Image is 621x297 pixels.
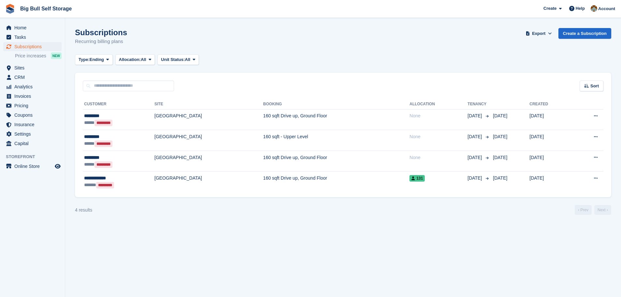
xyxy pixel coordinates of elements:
a: Big Bull Self Storage [18,3,74,14]
td: [GEOGRAPHIC_DATA] [155,171,263,192]
span: Tasks [14,33,53,42]
td: 160 sqft - Upper Level [263,130,409,151]
a: Create a Subscription [558,28,611,39]
span: Analytics [14,82,53,91]
th: Site [155,99,263,110]
a: menu [3,42,62,51]
th: Booking [263,99,409,110]
span: CRM [14,73,53,82]
td: 160 sqft Drive up, Ground Floor [263,151,409,171]
span: 131 [409,175,425,182]
span: Insurance [14,120,53,129]
a: menu [3,111,62,120]
a: menu [3,101,62,110]
span: Invoices [14,92,53,101]
th: Tenancy [467,99,490,110]
td: [GEOGRAPHIC_DATA] [155,151,263,171]
span: Create [543,5,556,12]
span: [DATE] [467,175,483,182]
div: None [409,112,467,119]
td: [GEOGRAPHIC_DATA] [155,130,263,151]
th: Customer [83,99,155,110]
span: [DATE] [493,134,507,139]
span: All [185,56,190,63]
span: Sites [14,63,53,72]
button: Type: Ending [75,54,113,65]
td: [DATE] [529,130,572,151]
span: Account [598,6,615,12]
span: [DATE] [467,154,483,161]
a: menu [3,23,62,32]
span: Help [576,5,585,12]
td: [DATE] [529,171,572,192]
span: Online Store [14,162,53,171]
button: Allocation: All [115,54,155,65]
span: [DATE] [467,133,483,140]
img: Mike Llewellen Palmer [591,5,597,12]
div: None [409,154,467,161]
button: Unit Status: All [157,54,199,65]
th: Allocation [409,99,467,110]
a: menu [3,33,62,42]
span: Coupons [14,111,53,120]
a: menu [3,63,62,72]
span: [DATE] [467,112,483,119]
span: Ending [90,56,104,63]
span: Subscriptions [14,42,53,51]
span: Sort [590,83,599,89]
a: menu [3,92,62,101]
p: Recurring billing plans [75,38,127,45]
span: Home [14,23,53,32]
h1: Subscriptions [75,28,127,37]
span: [DATE] [493,155,507,160]
div: 4 results [75,207,92,214]
span: Export [532,30,545,37]
span: All [141,56,146,63]
a: menu [3,139,62,148]
button: Export [525,28,553,39]
span: [DATE] [493,175,507,181]
nav: Page [573,205,613,215]
span: Price increases [15,53,46,59]
span: Pricing [14,101,53,110]
div: NEW [51,52,62,59]
span: Allocation: [119,56,141,63]
span: Type: [79,56,90,63]
a: menu [3,129,62,139]
td: 160 sqft Drive up, Ground Floor [263,109,409,130]
a: menu [3,73,62,82]
td: [DATE] [529,109,572,130]
span: Unit Status: [161,56,185,63]
span: Capital [14,139,53,148]
span: Storefront [6,154,65,160]
a: Preview store [54,162,62,170]
a: Previous [575,205,592,215]
span: [DATE] [493,113,507,118]
img: stora-icon-8386f47178a22dfd0bd8f6a31ec36ba5ce8667c1dd55bd0f319d3a0aa187defe.svg [5,4,15,14]
a: menu [3,162,62,171]
span: Settings [14,129,53,139]
a: menu [3,120,62,129]
td: 160 sqft Drive up, Ground Floor [263,171,409,192]
a: Price increases NEW [15,52,62,59]
a: Next [594,205,611,215]
a: menu [3,82,62,91]
div: None [409,133,467,140]
td: [DATE] [529,151,572,171]
th: Created [529,99,572,110]
td: [GEOGRAPHIC_DATA] [155,109,263,130]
